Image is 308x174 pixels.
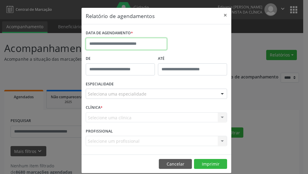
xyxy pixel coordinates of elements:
[86,54,155,63] label: De
[86,29,133,38] label: DATA DE AGENDAMENTO
[159,159,192,169] button: Cancelar
[86,80,114,89] label: ESPECIALIDADE
[158,54,227,63] label: ATÉ
[194,159,227,169] button: Imprimir
[86,127,113,136] label: PROFISSIONAL
[86,12,155,20] h5: Relatório de agendamentos
[88,91,146,97] span: Seleciona uma especialidade
[86,103,103,112] label: CLÍNICA
[219,8,231,23] button: Close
